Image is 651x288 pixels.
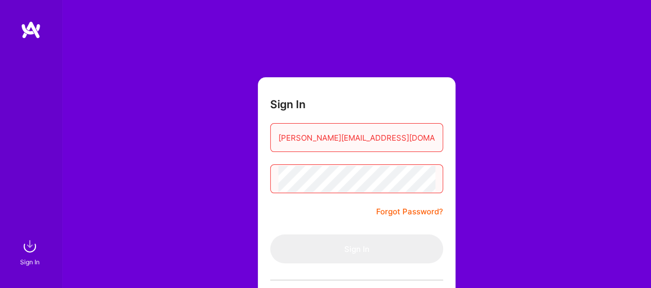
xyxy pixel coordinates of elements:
[278,125,435,151] input: Email...
[22,236,40,267] a: sign inSign In
[376,206,443,218] a: Forgot Password?
[21,21,41,39] img: logo
[270,98,306,111] h3: Sign In
[270,234,443,263] button: Sign In
[20,257,40,267] div: Sign In
[20,236,40,257] img: sign in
